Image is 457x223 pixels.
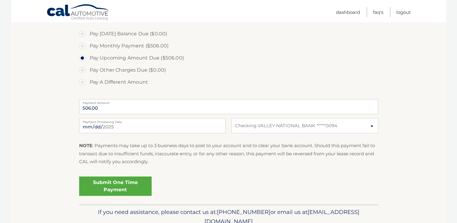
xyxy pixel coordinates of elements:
[79,99,378,114] input: Payment Amount
[217,208,270,215] span: [PHONE_NUMBER]
[79,118,226,133] input: Payment Date
[373,7,383,17] a: FAQ's
[79,143,92,148] strong: NOTE
[79,40,378,52] label: Pay Monthly Payment ($506.00)
[79,142,378,166] p: : Payments may take up to 3 business days to post to your account and to clear your bank account....
[79,176,152,196] a: Submit One Time Payment
[79,76,378,88] label: Pay A Different Amount
[79,99,378,104] label: Payment Amount
[79,52,378,64] label: Pay Upcoming Amount Due ($506.00)
[79,64,378,76] label: Pay Other Charges Due ($0.00)
[79,118,226,123] label: Payment Processing Date
[79,28,378,40] label: Pay [DATE] Balance Due ($0.00)
[47,4,110,21] a: Cal Automotive
[336,7,360,17] a: Dashboard
[396,7,411,17] a: Logout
